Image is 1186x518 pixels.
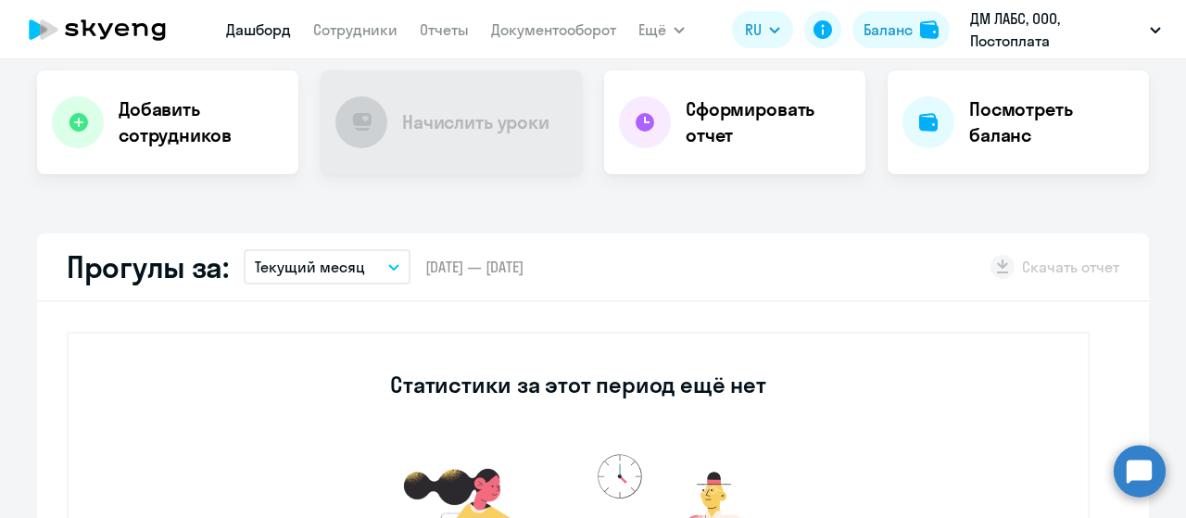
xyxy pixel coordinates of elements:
[425,257,524,277] span: [DATE] — [DATE]
[969,96,1134,148] h4: Посмотреть баланс
[732,11,793,48] button: RU
[244,249,410,284] button: Текущий месяц
[420,20,469,39] a: Отчеты
[686,96,851,148] h4: Сформировать отчет
[226,20,291,39] a: Дашборд
[852,11,950,48] button: Балансbalance
[119,96,284,148] h4: Добавить сотрудников
[638,11,685,48] button: Ещё
[313,20,397,39] a: Сотрудники
[920,20,939,39] img: balance
[67,248,229,285] h2: Прогулы за:
[390,370,765,399] h3: Статистики за этот период ещё нет
[255,256,365,278] p: Текущий месяц
[745,19,762,41] span: RU
[491,20,616,39] a: Документооборот
[970,7,1142,52] p: ДМ ЛАБС, ООО, Постоплата
[961,7,1170,52] button: ДМ ЛАБС, ООО, Постоплата
[638,19,666,41] span: Ещё
[864,19,913,41] div: Баланс
[402,109,549,135] h4: Начислить уроки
